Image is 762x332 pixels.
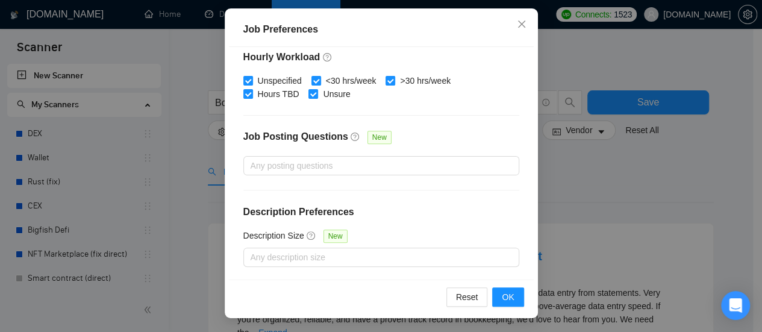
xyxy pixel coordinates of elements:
[318,87,355,101] span: Unsure
[243,50,519,64] h4: Hourly Workload
[243,229,304,242] h5: Description Size
[351,132,360,142] span: question-circle
[321,74,381,87] span: <30 hrs/week
[307,231,316,240] span: question-circle
[446,287,488,307] button: Reset
[395,74,455,87] span: >30 hrs/week
[243,130,348,144] h4: Job Posting Questions
[243,22,519,37] div: Job Preferences
[502,290,514,304] span: OK
[253,74,307,87] span: Unspecified
[492,287,523,307] button: OK
[253,87,304,101] span: Hours TBD
[323,230,348,243] span: New
[517,19,526,29] span: close
[505,8,538,41] button: Close
[721,291,750,320] div: Open Intercom Messenger
[456,290,478,304] span: Reset
[323,52,333,62] span: question-circle
[367,131,392,144] span: New
[243,205,519,219] h4: Description Preferences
